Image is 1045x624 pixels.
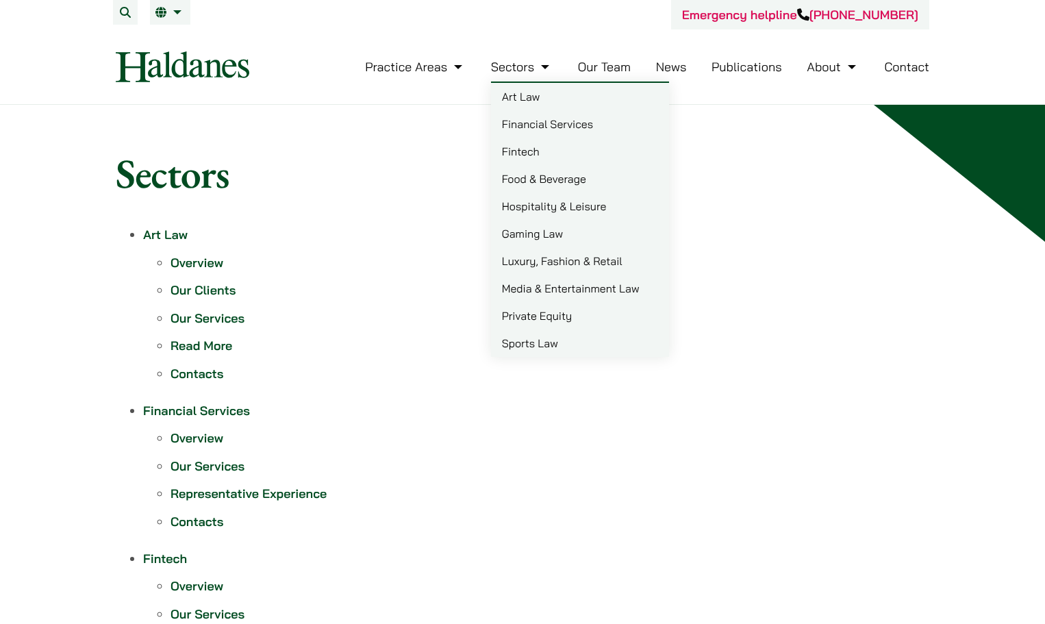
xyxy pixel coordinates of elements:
a: Media & Entertainment Law [491,275,669,302]
a: Our Team [578,59,631,75]
a: EN [155,7,185,18]
a: Sectors [491,59,553,75]
a: Emergency helpline[PHONE_NUMBER] [682,7,918,23]
a: Fintech [143,551,187,566]
a: Our Services [171,606,244,622]
a: Luxury, Fashion & Retail [491,247,669,275]
a: Contacts [171,366,223,382]
img: Logo of Haldanes [116,51,249,82]
a: Financial Services [491,110,669,138]
a: Contact [884,59,929,75]
a: Hospitality & Leisure [491,192,669,220]
a: Our Services [171,310,244,326]
a: Gaming Law [491,220,669,247]
a: Our Services [171,458,244,474]
a: Sports Law [491,329,669,357]
a: Representative Experience [171,486,327,501]
a: Fintech [491,138,669,165]
a: Our Clients [171,282,236,298]
a: Overview [171,578,223,594]
a: Practice Areas [365,59,466,75]
a: Food & Beverage [491,165,669,192]
a: About [807,59,859,75]
a: Publications [712,59,782,75]
a: Art Law [491,83,669,110]
a: Art Law [143,227,188,242]
a: Financial Services [143,403,250,419]
a: Read More [171,338,232,353]
a: News [656,59,687,75]
a: Private Equity [491,302,669,329]
a: Overview [171,430,223,446]
h1: Sectors [116,149,929,198]
a: Contacts [171,514,223,529]
a: Overview [171,255,223,271]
